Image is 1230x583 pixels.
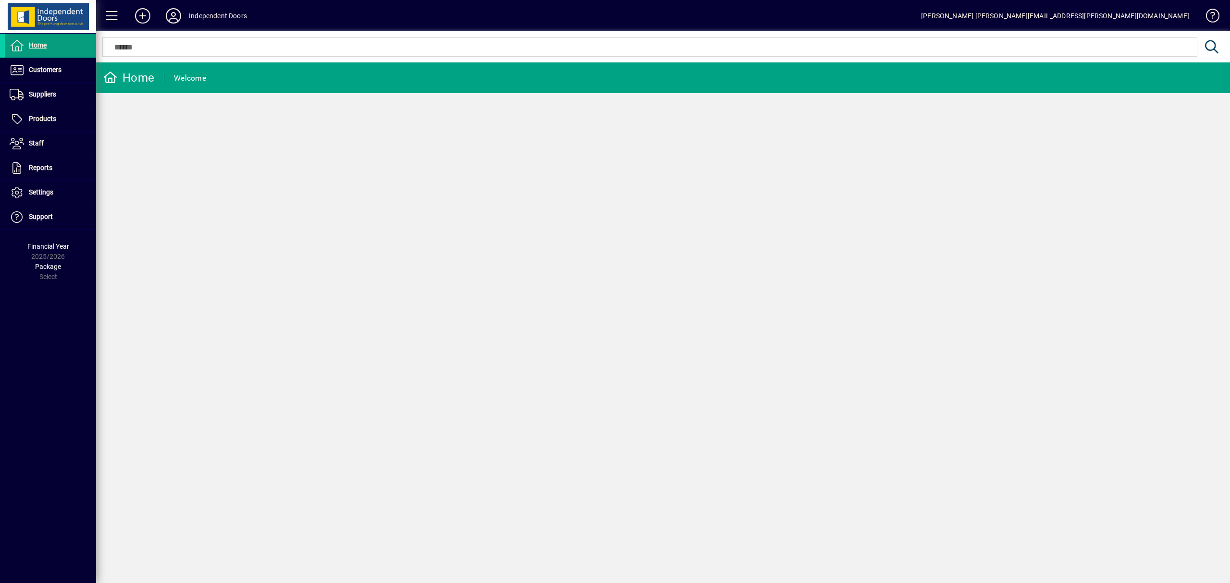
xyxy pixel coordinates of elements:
[5,156,96,180] a: Reports
[29,213,53,220] span: Support
[158,7,189,24] button: Profile
[103,70,154,85] div: Home
[29,164,52,171] span: Reports
[27,243,69,250] span: Financial Year
[127,7,158,24] button: Add
[29,139,44,147] span: Staff
[5,181,96,205] a: Settings
[35,263,61,270] span: Package
[29,41,47,49] span: Home
[5,83,96,107] a: Suppliers
[5,107,96,131] a: Products
[5,205,96,229] a: Support
[921,8,1189,24] div: [PERSON_NAME] [PERSON_NAME][EMAIL_ADDRESS][PERSON_NAME][DOMAIN_NAME]
[29,66,61,73] span: Customers
[29,90,56,98] span: Suppliers
[5,132,96,156] a: Staff
[1199,2,1218,33] a: Knowledge Base
[174,71,206,86] div: Welcome
[189,8,247,24] div: Independent Doors
[29,115,56,122] span: Products
[29,188,53,196] span: Settings
[5,58,96,82] a: Customers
